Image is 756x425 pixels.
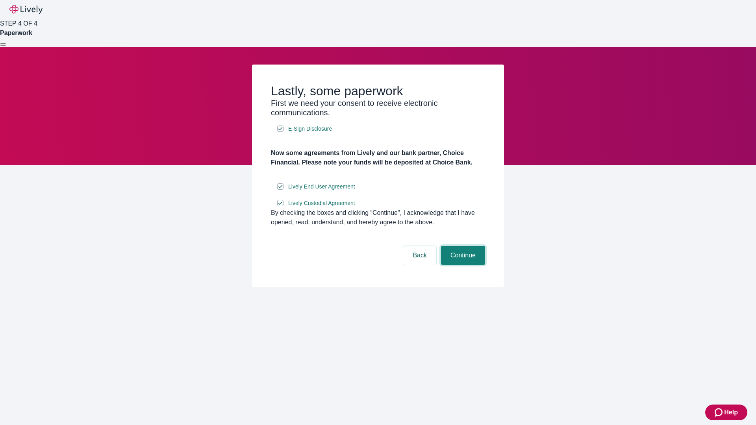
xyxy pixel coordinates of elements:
h4: Now some agreements from Lively and our bank partner, Choice Financial. Please note your funds wi... [271,148,485,167]
a: e-sign disclosure document [287,182,357,192]
span: Lively End User Agreement [288,183,355,191]
a: e-sign disclosure document [287,198,357,208]
a: e-sign disclosure document [287,124,334,134]
span: Help [724,408,738,417]
span: E-Sign Disclosure [288,125,332,133]
button: Back [403,246,436,265]
button: Zendesk support iconHelp [705,405,747,420]
svg: Zendesk support icon [715,408,724,417]
div: By checking the boxes and clicking “Continue", I acknowledge that I have opened, read, understand... [271,208,485,227]
img: Lively [9,5,43,14]
h2: Lastly, some paperwork [271,83,485,98]
button: Continue [441,246,485,265]
span: Lively Custodial Agreement [288,199,355,207]
h3: First we need your consent to receive electronic communications. [271,98,485,117]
